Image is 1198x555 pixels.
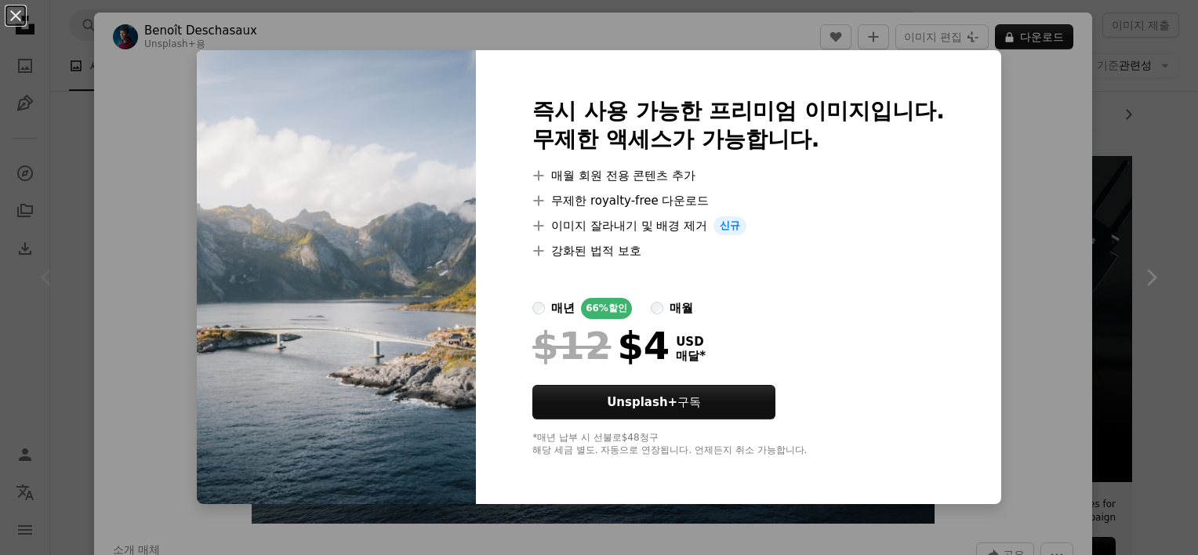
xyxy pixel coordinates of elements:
li: 무제한 royalty-free 다운로드 [532,191,945,210]
li: 이미지 잘라내기 및 배경 제거 [532,216,945,235]
span: 신규 [713,216,746,235]
li: 매월 회원 전용 콘텐츠 추가 [532,166,945,185]
div: 매월 [670,299,693,317]
div: 매년 [551,299,575,317]
h2: 즉시 사용 가능한 프리미엄 이미지입니다. 무제한 액세스가 가능합니다. [532,97,945,154]
span: USD [676,335,706,349]
input: 매년66%할인 [532,302,545,314]
div: 66% 할인 [581,298,632,319]
div: $4 [532,325,670,366]
span: $12 [532,325,611,366]
input: 매월 [651,302,663,314]
li: 강화된 법적 보호 [532,241,945,260]
div: *매년 납부 시 선불로 $48 청구 해당 세금 별도. 자동으로 연장됩니다. 언제든지 취소 가능합니다. [532,432,945,457]
img: premium_photo-1668017178993-4c8fc9f59872 [197,50,476,504]
button: Unsplash+구독 [532,385,775,419]
strong: Unsplash+ [607,395,677,409]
